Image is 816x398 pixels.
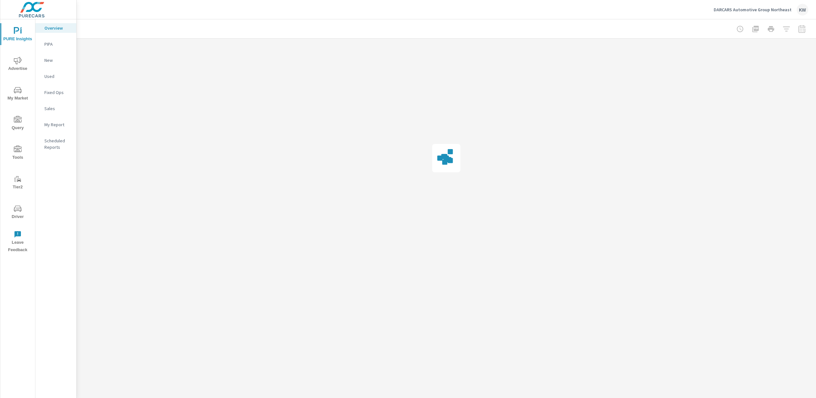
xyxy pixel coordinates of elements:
[35,39,76,49] div: PIPA
[44,73,71,80] p: Used
[35,104,76,113] div: Sales
[44,121,71,128] p: My Report
[35,120,76,129] div: My Report
[2,231,33,254] span: Leave Feedback
[44,137,71,150] p: Scheduled Reports
[35,71,76,81] div: Used
[35,88,76,97] div: Fixed Ops
[44,57,71,63] p: New
[44,105,71,112] p: Sales
[2,57,33,72] span: Advertise
[35,136,76,152] div: Scheduled Reports
[714,7,792,13] p: DARCARS Automotive Group Northeast
[2,146,33,161] span: Tools
[2,86,33,102] span: My Market
[0,19,35,256] div: nav menu
[2,205,33,221] span: Driver
[44,25,71,31] p: Overview
[2,27,33,43] span: PURE Insights
[35,55,76,65] div: New
[44,89,71,96] p: Fixed Ops
[44,41,71,47] p: PIPA
[35,23,76,33] div: Overview
[2,116,33,132] span: Query
[797,4,808,15] div: KW
[2,175,33,191] span: Tier2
